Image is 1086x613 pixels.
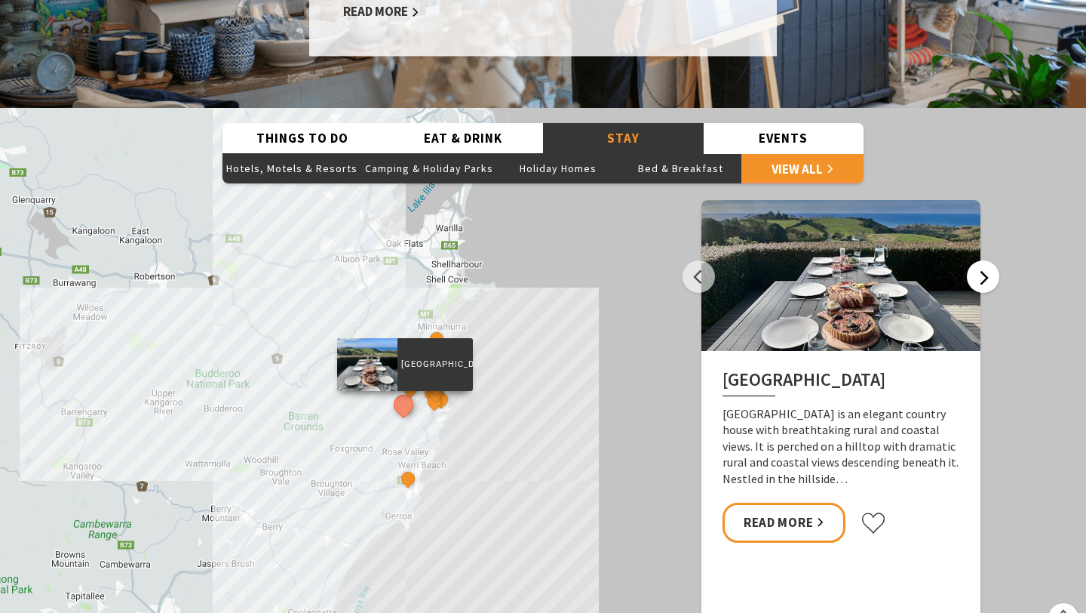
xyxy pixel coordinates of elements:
p: [GEOGRAPHIC_DATA] is an elegant country house with breathtaking rural and coastal views. It is pe... [722,406,959,488]
button: Events [704,123,864,154]
a: Read More [722,503,845,543]
button: See detail about Bikini Surf Beach Kiama [426,377,446,396]
button: Holiday Homes [497,153,619,183]
button: Hotels, Motels & Resorts [222,153,361,183]
button: See detail about Kendalls Beach Holiday Park [426,383,446,402]
button: See detail about Coast and Country Holidays [398,469,418,488]
a: View All [741,153,864,183]
p: [GEOGRAPHIC_DATA] [397,357,473,371]
button: Next [967,260,999,293]
button: Eat & Drink [383,123,544,154]
button: See detail about Saddleback Grove [390,390,418,418]
button: Stay [543,123,704,154]
button: Bed & Breakfast [619,153,741,183]
button: Camping & Holiday Parks [361,153,497,183]
button: Click to favourite Saddleback Grove [861,512,886,534]
h2: [GEOGRAPHIC_DATA] [722,369,959,396]
button: Things To Do [222,123,383,154]
button: See detail about BIG4 Easts Beach Holiday Park [425,392,444,411]
a: Read More [343,4,419,21]
button: Previous [683,260,715,293]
